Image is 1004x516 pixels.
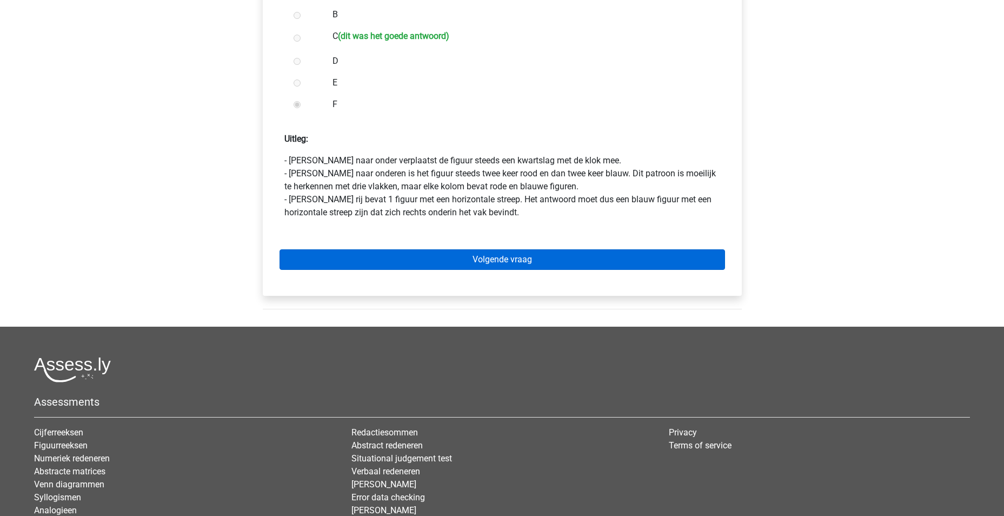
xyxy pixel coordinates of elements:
a: Abstracte matrices [34,466,105,477]
label: E [333,76,707,89]
strong: Uitleg: [284,134,308,144]
a: Numeriek redeneren [34,453,110,464]
label: D [333,55,707,68]
a: Abstract redeneren [351,440,423,451]
img: Assessly logo [34,357,111,382]
a: Syllogismen [34,492,81,502]
p: - [PERSON_NAME] naar onder verplaatst de figuur steeds een kwartslag met de klok mee. - [PERSON_N... [284,154,720,219]
a: [PERSON_NAME] [351,505,416,515]
a: Verbaal redeneren [351,466,420,477]
h5: Assessments [34,395,970,408]
a: Volgende vraag [280,249,725,270]
a: Analogieen [34,505,77,515]
a: Error data checking [351,492,425,502]
a: Cijferreeksen [34,427,83,438]
label: B [333,8,707,21]
a: Venn diagrammen [34,479,104,489]
a: Privacy [669,427,697,438]
a: [PERSON_NAME] [351,479,416,489]
a: Terms of service [669,440,732,451]
label: F [333,98,707,111]
a: Redactiesommen [351,427,418,438]
a: Situational judgement test [351,453,452,464]
label: C [333,30,707,45]
a: Figuurreeksen [34,440,88,451]
h6: (dit was het goede antwoord) [338,31,449,41]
